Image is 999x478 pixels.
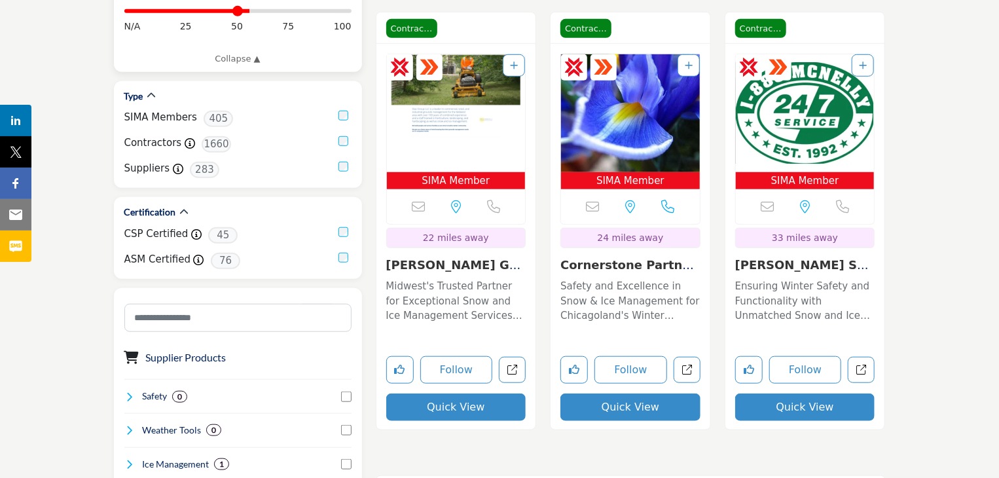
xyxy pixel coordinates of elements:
h2: Certification [124,206,176,219]
span: Contractor [735,19,786,39]
button: Supplier Products [146,350,227,365]
a: Open Listing in new tab [387,54,526,190]
a: Open Listing in new tab [561,54,700,190]
h4: Ice Management: Ice management involves the control, removal, and prevention of ice accumulation ... [142,458,209,471]
button: Like listing [560,356,588,384]
b: 0 [177,392,182,401]
span: 76 [211,253,240,269]
span: 283 [190,162,219,178]
a: Add To List [685,60,693,71]
label: ASM Certified [124,252,191,267]
img: CSP Certified Badge Icon [390,58,410,77]
span: SIMA Member [738,174,872,189]
img: ASM Certified Badge Icon [420,58,439,77]
span: 45 [208,227,238,244]
button: Quick View [560,394,700,421]
input: Search Category [124,304,352,332]
b: 1 [219,460,224,469]
h4: Weather Tools: Weather Tools refer to instruments, software, and technologies used to monitor, pr... [142,424,201,437]
a: Add To List [510,60,518,71]
button: Quick View [386,394,526,421]
button: Quick View [735,394,875,421]
div: 1 Results For Ice Management [214,458,229,470]
span: SIMA Member [390,174,523,189]
span: 33 miles away [772,232,838,243]
span: 75 [282,20,294,33]
button: Follow [420,356,493,384]
span: Contractor [386,19,437,39]
h4: Safety: Safety refers to the measures, practices, and protocols implemented to protect individual... [142,390,167,403]
h3: DIAZ GROUP LLC [386,258,526,272]
input: Contractors checkbox [338,136,348,146]
a: Ensuring Winter Safety and Functionality with Unmatched Snow and Ice Management Solutions Operati... [735,276,875,323]
h2: Type [124,90,143,103]
a: Collapse ▲ [124,52,352,65]
p: Safety and Excellence in Snow & Ice Management for Chicagoland's Winter Challenges Located in [GE... [560,279,700,323]
span: 25 [180,20,192,33]
img: ASM Certified Badge Icon [769,58,788,77]
img: McNelly Services [736,54,875,172]
span: 50 [231,20,243,33]
span: 1660 [202,136,231,153]
button: Like listing [735,356,763,384]
img: CSP Certified Badge Icon [739,58,759,77]
a: [PERSON_NAME] GROUP LLC [386,258,521,286]
a: Open Listing in new tab [736,54,875,190]
h3: Cornerstone Partners Horticultural Services Company [560,258,700,272]
a: Add To List [859,60,867,71]
b: 0 [211,426,216,435]
span: N/A [124,20,141,33]
span: Contractor [560,19,611,39]
span: 24 miles away [598,232,664,243]
label: Contractors [124,136,182,151]
a: Midwest's Trusted Partner for Exceptional Snow and Ice Management Services This organization is a... [386,276,526,323]
input: Suppliers checkbox [338,162,348,172]
img: Cornerstone Partners Horticultural Services Company [561,54,700,172]
a: Open diaz-group-llc in new tab [499,357,526,384]
a: Open mcnelly-services-inc in new tab [848,357,875,384]
input: Select Weather Tools checkbox [341,425,352,435]
img: ASM Certified Badge Icon [594,58,613,77]
p: Ensuring Winter Safety and Functionality with Unmatched Snow and Ice Management Solutions Operati... [735,279,875,323]
label: CSP Certified [124,227,189,242]
a: [PERSON_NAME] Services [735,258,871,286]
a: Safety and Excellence in Snow & Ice Management for Chicagoland's Winter Challenges Located in [GE... [560,276,700,323]
span: SIMA Member [564,174,697,189]
input: Select Safety checkbox [341,392,352,402]
img: CSP Certified Badge Icon [564,58,584,77]
img: DIAZ GROUP LLC [387,54,526,172]
button: Follow [769,356,842,384]
input: CSP Certified checkbox [338,227,348,237]
input: Select Ice Management checkbox [341,459,352,469]
button: Like listing [386,356,414,384]
label: SIMA Members [124,110,197,125]
span: 22 miles away [423,232,489,243]
a: Open cornerstone-partners-horticultural-services-company in new tab [674,357,700,384]
div: 0 Results For Weather Tools [206,424,221,436]
span: 405 [204,111,233,127]
a: Cornerstone Partners... [560,258,697,286]
div: 0 Results For Safety [172,391,187,403]
p: Midwest's Trusted Partner for Exceptional Snow and Ice Management Services This organization is a... [386,279,526,323]
span: 100 [334,20,352,33]
button: Follow [594,356,667,384]
input: SIMA Members checkbox [338,111,348,120]
input: ASM Certified checkbox [338,253,348,263]
label: Suppliers [124,161,170,176]
h3: McNelly Services [735,258,875,272]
